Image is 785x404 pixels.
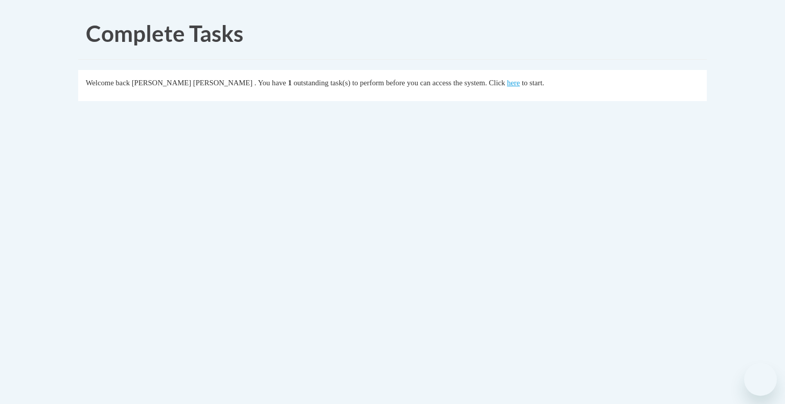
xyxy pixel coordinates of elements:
[132,79,253,87] span: [PERSON_NAME] [PERSON_NAME]
[744,363,777,396] iframe: Button to launch messaging window
[86,79,130,87] span: Welcome back
[293,79,505,87] span: outstanding task(s) to perform before you can access the system. Click
[507,79,520,87] a: here
[522,79,544,87] span: to start.
[288,79,291,87] span: 1
[86,20,243,46] span: Complete Tasks
[255,79,286,87] span: . You have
